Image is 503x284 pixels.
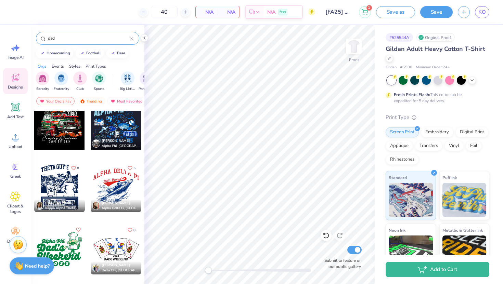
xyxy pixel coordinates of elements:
input: Untitled Design [320,5,354,19]
button: Like [125,163,139,173]
button: Add to Cart [386,262,489,277]
img: most_fav.gif [110,99,116,104]
span: Free [280,10,286,14]
div: Screen Print [386,127,419,137]
img: Parent's Weekend Image [143,75,151,82]
span: [PERSON_NAME] [102,201,130,205]
input: – – [151,6,178,18]
span: Standard [389,174,407,181]
span: Gildan Adult Heavy Cotton T-Shirt [386,45,485,53]
div: Trending [77,97,105,105]
div: Front [349,57,359,63]
span: 5 [133,166,136,170]
div: filter for Sports [92,71,106,92]
div: Print Type [386,113,489,121]
strong: Fresh Prints Flash: [394,92,430,97]
div: Original Proof [416,33,455,42]
span: 8 [77,166,79,170]
span: Alpha Delta Pi, [GEOGRAPHIC_DATA][US_STATE] [102,206,139,211]
strong: Need help? [25,263,50,269]
button: Like [125,226,139,235]
span: Greek [10,174,21,179]
img: Fraternity Image [57,75,65,82]
div: Embroidery [421,127,453,137]
span: N/A [200,9,214,16]
span: Upload [9,144,22,149]
button: Save [420,6,453,18]
span: Delta Chi, [GEOGRAPHIC_DATA][US_STATE] [102,268,139,273]
span: Sports [94,86,104,92]
div: Applique [386,141,413,151]
span: Designs [8,84,23,90]
img: trend_line.gif [40,51,45,55]
button: filter button [120,71,136,92]
div: filter for Fraternity [54,71,69,92]
div: Orgs [38,63,47,69]
span: 1 [366,5,372,11]
button: filter button [73,71,87,92]
div: bear [117,51,125,55]
span: Big Little Reveal [120,86,136,92]
img: Club Image [76,75,84,82]
img: Neon Ink [389,235,433,270]
div: Vinyl [444,141,464,151]
img: trend_line.gif [79,51,85,55]
span: Puff Ink [442,174,457,181]
img: trending.gif [80,99,85,104]
img: Sorority Image [39,75,47,82]
span: Club [76,86,84,92]
img: trend_line.gif [110,51,116,55]
div: Foil [466,141,482,151]
span: N/A [222,9,235,16]
div: football [86,51,101,55]
span: Neon Ink [389,227,405,234]
span: Minimum Order: 24 + [416,65,450,70]
button: Like [68,163,82,173]
img: Metallic & Glitter Ink [442,235,487,270]
button: filter button [92,71,106,92]
div: homecoming [47,51,70,55]
button: filter button [139,71,154,92]
div: Most Favorited [107,97,146,105]
button: filter button [36,71,49,92]
div: filter for Parent's Weekend [139,71,154,92]
span: Image AI [8,55,24,60]
span: KO [478,8,486,16]
img: Standard [389,183,433,217]
div: Rhinestones [386,154,419,165]
div: filter for Club [73,71,87,92]
input: Try "Alpha" [47,35,130,42]
button: Like [74,226,82,234]
button: Save as [376,6,415,18]
img: Big Little Reveal Image [124,75,131,82]
div: Styles [69,63,80,69]
button: filter button [54,71,69,92]
img: most_fav.gif [39,99,45,104]
span: Gildan [386,65,397,70]
div: Transfers [415,141,442,151]
span: 8 [133,229,136,232]
button: homecoming [36,48,73,58]
span: Alpha Phi, [GEOGRAPHIC_DATA][US_STATE] [102,144,139,149]
span: N/A [267,9,275,16]
div: Your Org's Fav [36,97,75,105]
div: Accessibility label [205,267,212,274]
img: Puff Ink [442,183,487,217]
span: [PERSON_NAME] [45,201,74,205]
span: Fraternity [54,86,69,92]
span: Clipart & logos [4,203,27,214]
div: filter for Big Little Reveal [120,71,136,92]
span: # G500 [400,65,412,70]
span: Kappa Alpha Theta, [US_STATE] A&M University [45,206,82,211]
span: Parent's Weekend [139,86,154,92]
div: Events [52,63,64,69]
span: Metallic & Glitter Ink [442,227,483,234]
img: Sports Image [95,75,103,82]
a: KO [475,6,489,18]
span: Decorate [7,239,24,244]
img: Front [347,40,361,53]
div: # 525544A [386,33,413,42]
div: Print Types [86,63,106,69]
button: football [76,48,104,58]
div: This color can be expedited for 5 day delivery. [394,92,478,104]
